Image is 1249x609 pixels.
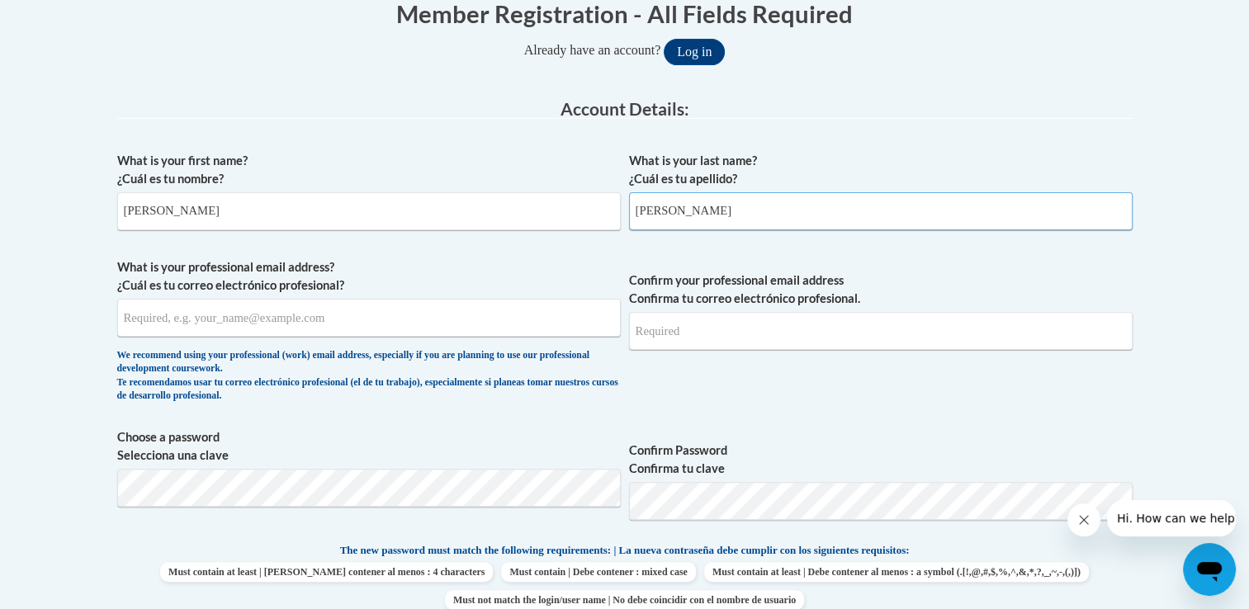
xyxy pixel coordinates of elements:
label: Confirm Password Confirma tu clave [629,441,1133,478]
span: Must contain at least | Debe contener al menos : a symbol (.[!,@,#,$,%,^,&,*,?,_,~,-,(,)]) [704,562,1089,582]
span: Hi. How can we help? [10,12,134,25]
label: Confirm your professional email address Confirma tu correo electrónico profesional. [629,271,1133,308]
input: Metadata input [629,192,1133,230]
span: Must contain | Debe contener : mixed case [501,562,695,582]
label: What is your first name? ¿Cuál es tu nombre? [117,152,621,188]
span: Account Details: [561,98,689,119]
iframe: Button to launch messaging window [1183,543,1236,596]
button: Log in [664,39,725,65]
input: Metadata input [117,299,621,337]
label: What is your last name? ¿Cuál es tu apellido? [629,152,1133,188]
label: Choose a password Selecciona una clave [117,428,621,465]
div: We recommend using your professional (work) email address, especially if you are planning to use ... [117,349,621,404]
label: What is your professional email address? ¿Cuál es tu correo electrónico profesional? [117,258,621,295]
span: The new password must match the following requirements: | La nueva contraseña debe cumplir con lo... [340,543,910,558]
input: Required [629,312,1133,350]
input: Metadata input [117,192,621,230]
iframe: Message from company [1107,500,1236,536]
iframe: Close message [1067,503,1100,536]
span: Must contain at least | [PERSON_NAME] contener al menos : 4 characters [160,562,493,582]
span: Already have an account? [524,43,661,57]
